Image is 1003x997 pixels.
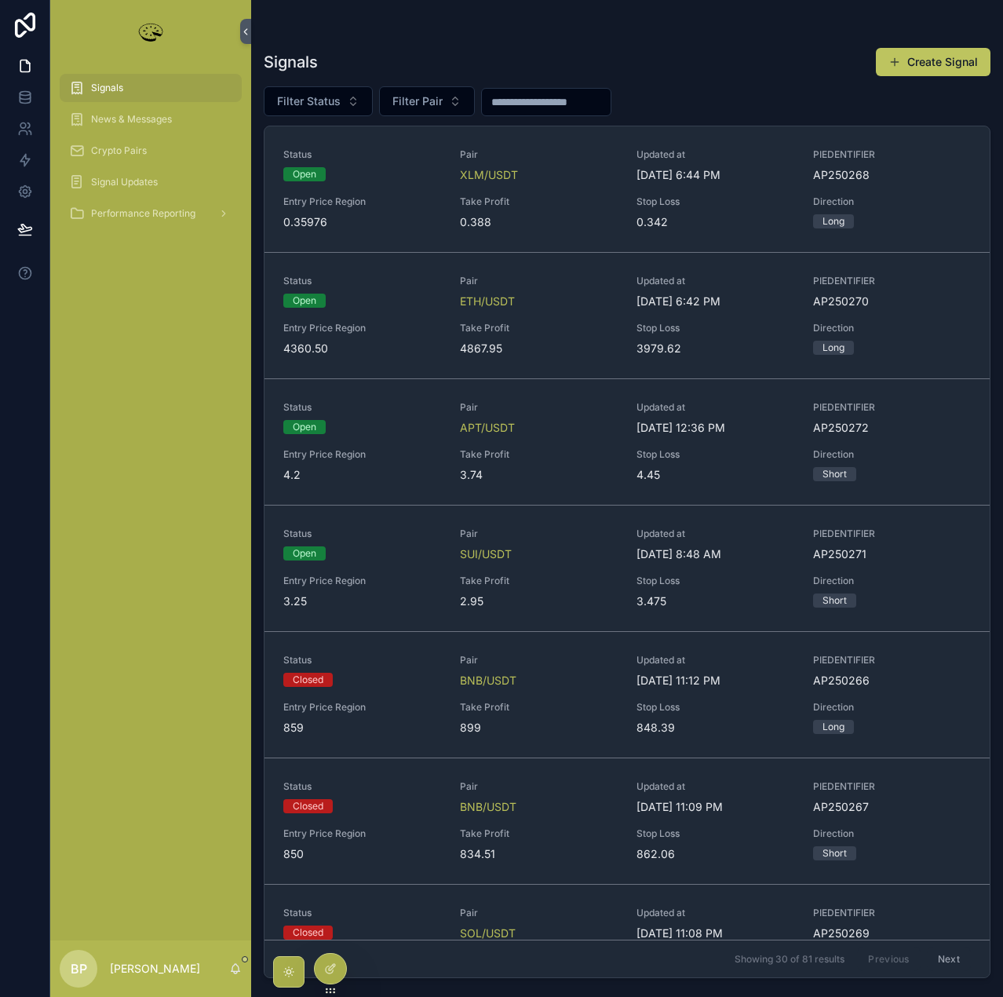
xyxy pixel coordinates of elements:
span: 3.25 [283,593,441,609]
div: Short [822,846,847,860]
span: Status [283,275,441,287]
span: Showing 30 of 81 results [735,953,844,966]
span: Status [283,401,441,414]
span: [DATE] 6:44 PM [636,167,794,183]
span: 3979.62 [636,341,794,356]
a: StatusOpenPairSUI/USDTUpdated at[DATE] 8:48 AMPIEDENTIFIERAP250271Entry Price Region3.25Take Prof... [264,505,990,631]
span: Stop Loss [636,701,794,714]
span: Status [283,528,441,540]
span: Direction [813,322,971,334]
span: 834.51 [460,846,618,862]
span: AP250268 [813,167,971,183]
div: Short [822,467,847,481]
span: Take Profit [460,322,618,334]
span: AP250271 [813,546,971,562]
span: [DATE] 12:36 PM [636,420,794,436]
span: PIEDENTIFIER [813,528,971,540]
span: Status [283,907,441,919]
span: Updated at [636,907,794,919]
span: Pair [460,780,618,793]
span: PIEDENTIFIER [813,401,971,414]
span: Take Profit [460,575,618,587]
button: Create Signal [876,48,990,76]
span: Signals [91,82,123,94]
a: StatusOpenPairETH/USDTUpdated at[DATE] 6:42 PMPIEDENTIFIERAP250270Entry Price Region4360.50Take P... [264,252,990,378]
span: Take Profit [460,827,618,840]
a: SUI/USDT [460,546,512,562]
span: Stop Loss [636,195,794,208]
span: Updated at [636,275,794,287]
span: Stop Loss [636,448,794,461]
div: Open [293,420,316,434]
span: 0.342 [636,214,794,230]
span: 0.388 [460,214,618,230]
span: Take Profit [460,195,618,208]
span: Status [283,654,441,666]
span: PIEDENTIFIER [813,907,971,919]
span: Entry Price Region [283,827,441,840]
span: Direction [813,195,971,208]
span: [DATE] 11:12 PM [636,673,794,688]
span: Direction [813,448,971,461]
span: News & Messages [91,113,172,126]
span: Direction [813,827,971,840]
span: [DATE] 8:48 AM [636,546,794,562]
span: Take Profit [460,701,618,714]
span: Pair [460,148,618,161]
img: App logo [135,19,166,44]
div: Long [822,214,844,228]
div: Long [822,341,844,355]
span: Updated at [636,401,794,414]
span: 3.475 [636,593,794,609]
span: XLM/USDT [460,167,518,183]
span: Stop Loss [636,575,794,587]
span: Take Profit [460,448,618,461]
div: Closed [293,799,323,813]
span: 850 [283,846,441,862]
span: Status [283,780,441,793]
span: Entry Price Region [283,322,441,334]
span: [DATE] 11:08 PM [636,926,794,941]
a: Crypto Pairs [60,137,242,165]
span: Direction [813,575,971,587]
div: Open [293,167,316,181]
span: Filter Pair [392,93,443,109]
span: AP250267 [813,799,971,815]
span: 2.95 [460,593,618,609]
span: Status [283,148,441,161]
div: Long [822,720,844,734]
span: Pair [460,654,618,666]
span: 862.06 [636,846,794,862]
span: Pair [460,401,618,414]
span: Entry Price Region [283,701,441,714]
span: BP [71,959,87,978]
span: [DATE] 6:42 PM [636,294,794,309]
a: StatusOpenPairAPT/USDTUpdated at[DATE] 12:36 PMPIEDENTIFIERAP250272Entry Price Region4.2Take Prof... [264,378,990,505]
a: Signal Updates [60,168,242,196]
a: StatusClosedPairBNB/USDTUpdated at[DATE] 11:12 PMPIEDENTIFIERAP250266Entry Price Region859Take Pr... [264,631,990,758]
span: Entry Price Region [283,575,441,587]
a: ETH/USDT [460,294,515,309]
a: BNB/USDT [460,799,516,815]
span: Performance Reporting [91,207,195,220]
p: [PERSON_NAME] [110,961,200,977]
a: StatusOpenPairXLM/USDTUpdated at[DATE] 6:44 PMPIEDENTIFIERAP250268Entry Price Region0.35976Take P... [264,126,990,252]
span: APT/USDT [460,420,515,436]
span: Updated at [636,148,794,161]
span: Filter Status [277,93,341,109]
h1: Signals [264,51,318,73]
span: AP250266 [813,673,971,688]
div: Closed [293,673,323,687]
button: Select Button [264,86,373,116]
span: 4.2 [283,467,441,483]
span: 4360.50 [283,341,441,356]
a: BNB/USDT [460,673,516,688]
span: Pair [460,907,618,919]
span: AP250270 [813,294,971,309]
a: News & Messages [60,105,242,133]
span: Entry Price Region [283,448,441,461]
span: Pair [460,528,618,540]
